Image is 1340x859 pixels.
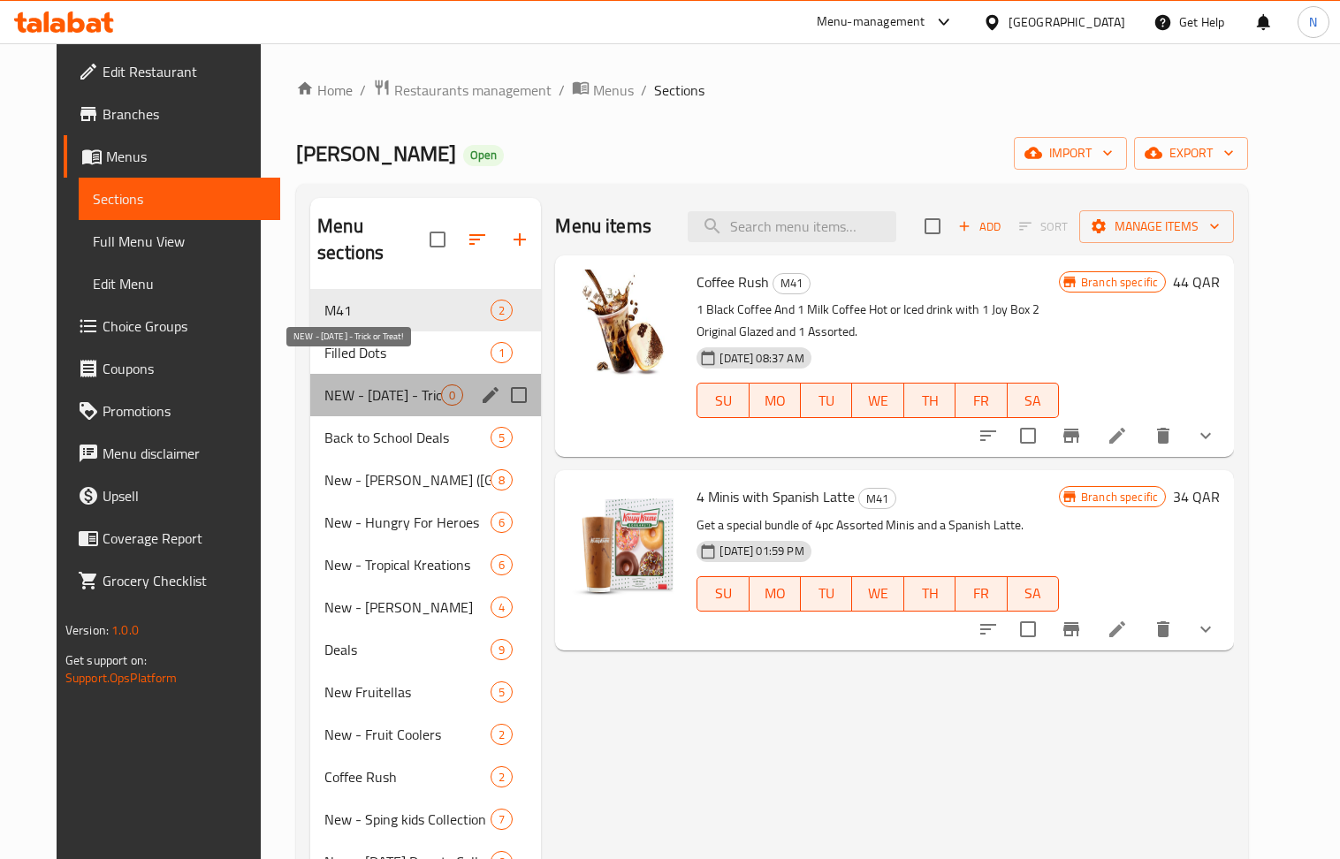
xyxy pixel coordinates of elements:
[697,269,769,295] span: Coffee Rush
[64,475,280,517] a: Upsell
[64,559,280,602] a: Grocery Checklist
[852,576,903,612] button: WE
[750,576,801,612] button: MO
[324,597,491,618] span: New - [PERSON_NAME]
[64,50,280,93] a: Edit Restaurant
[773,273,811,294] div: M41
[463,145,504,166] div: Open
[801,576,852,612] button: TU
[310,798,541,840] div: New - Sping kids Collection7
[477,382,504,408] button: edit
[310,374,541,416] div: NEW - [DATE] - Trick or Treat!0edit
[1173,270,1220,294] h6: 44 QAR
[64,347,280,390] a: Coupons
[1074,489,1165,506] span: Branch specific
[914,208,951,245] span: Select section
[1008,383,1059,418] button: SA
[704,581,742,606] span: SU
[572,79,634,102] a: Menus
[808,388,845,414] span: TU
[491,429,512,446] span: 5
[324,300,491,321] span: M41
[491,597,513,618] div: items
[93,188,266,209] span: Sections
[1093,216,1220,238] span: Manage items
[1142,414,1184,457] button: delete
[93,231,266,252] span: Full Menu View
[750,383,801,418] button: MO
[310,756,541,798] div: Coffee Rush2
[1050,414,1093,457] button: Branch-specific-item
[654,80,704,101] span: Sections
[324,809,491,830] span: New - Sping kids Collection
[103,528,266,549] span: Coverage Report
[1184,414,1227,457] button: show more
[79,262,280,305] a: Edit Menu
[65,666,178,689] a: Support.OpsPlatform
[1184,608,1227,650] button: show more
[641,80,647,101] li: /
[967,414,1009,457] button: sort-choices
[1009,12,1125,32] div: [GEOGRAPHIC_DATA]
[64,432,280,475] a: Menu disclaimer
[559,80,565,101] li: /
[324,597,491,618] div: New - Pistachio Kunafa
[324,512,491,533] span: New - Hungry For Heroes
[310,501,541,544] div: New - Hungry For Heroes6
[1309,12,1317,32] span: N
[697,483,855,510] span: 4 Minis with Spanish Latte
[951,213,1008,240] button: Add
[103,400,266,422] span: Promotions
[463,148,504,163] span: Open
[65,619,109,642] span: Version:
[324,427,491,448] span: Back to School Deals
[801,383,852,418] button: TU
[593,80,634,101] span: Menus
[317,213,430,266] h2: Menu sections
[491,766,513,787] div: items
[859,581,896,606] span: WE
[310,416,541,459] div: Back to School Deals5
[103,358,266,379] span: Coupons
[499,218,541,261] button: Add section
[1050,608,1093,650] button: Branch-specific-item
[324,554,491,575] span: New - Tropical Kreations
[103,443,266,464] span: Menu disclaimer
[911,581,948,606] span: TH
[310,628,541,671] div: Deals9
[1142,608,1184,650] button: delete
[904,383,956,418] button: TH
[491,512,513,533] div: items
[555,213,651,239] h2: Menu items
[773,273,810,293] span: M41
[1028,142,1113,164] span: import
[697,514,1059,536] p: Get a special bundle of 4pc Assorted Minis and a Spanish Latte.
[296,79,1248,102] nav: breadcrumb
[1015,388,1052,414] span: SA
[757,388,794,414] span: MO
[712,543,811,559] span: [DATE] 01:59 PM
[324,766,491,787] span: Coffee Rush
[697,299,1059,343] p: 1 Black Coffee And 1 Milk Coffee Hot or Iced drink with 1 Joy Box 2 Original Glazed and 1 Assorted.
[967,608,1009,650] button: sort-choices
[1195,425,1216,446] svg: Show Choices
[456,218,499,261] span: Sort sections
[491,684,512,701] span: 5
[79,178,280,220] a: Sections
[64,305,280,347] a: Choice Groups
[951,213,1008,240] span: Add item
[911,388,948,414] span: TH
[93,273,266,294] span: Edit Menu
[310,289,541,331] div: M412
[1008,213,1079,240] span: Select section first
[324,724,491,745] div: New - Fruit Coolers
[103,61,266,82] span: Edit Restaurant
[111,619,139,642] span: 1.0.0
[64,93,280,135] a: Branches
[491,681,513,703] div: items
[1148,142,1234,164] span: export
[65,649,147,672] span: Get support on:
